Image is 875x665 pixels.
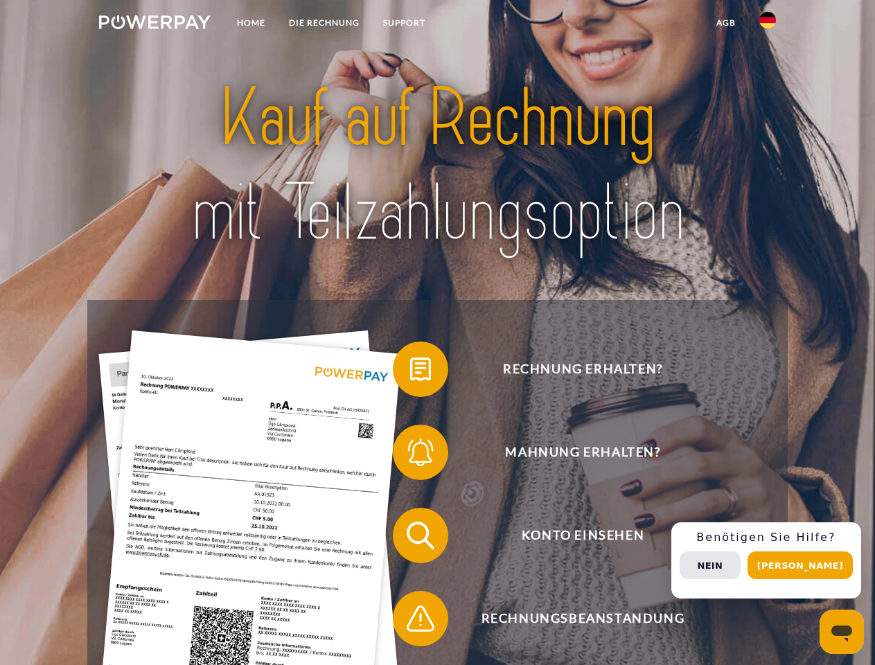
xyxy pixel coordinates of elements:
img: title-powerpay_de.svg [132,66,743,265]
button: Nein [680,551,741,579]
img: de [759,12,776,28]
span: Rechnungsbeanstandung [413,591,752,646]
img: logo-powerpay-white.svg [99,15,211,29]
button: Rechnungsbeanstandung [393,591,753,646]
img: qb_search.svg [403,518,438,553]
button: Mahnung erhalten? [393,425,753,480]
button: Rechnung erhalten? [393,342,753,397]
span: Rechnung erhalten? [413,342,752,397]
img: qb_bill.svg [403,352,438,387]
button: Konto einsehen [393,508,753,563]
a: agb [705,10,748,35]
img: qb_warning.svg [403,601,438,636]
span: Konto einsehen [413,508,752,563]
iframe: Schaltfläche zum Öffnen des Messaging-Fensters [820,610,864,654]
a: DIE RECHNUNG [277,10,371,35]
button: [PERSON_NAME] [748,551,853,579]
a: SUPPORT [371,10,437,35]
div: Schnellhilfe [671,522,861,598]
span: Mahnung erhalten? [413,425,752,480]
a: Home [225,10,277,35]
img: qb_bell.svg [403,435,438,470]
h3: Benötigen Sie Hilfe? [680,531,853,544]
